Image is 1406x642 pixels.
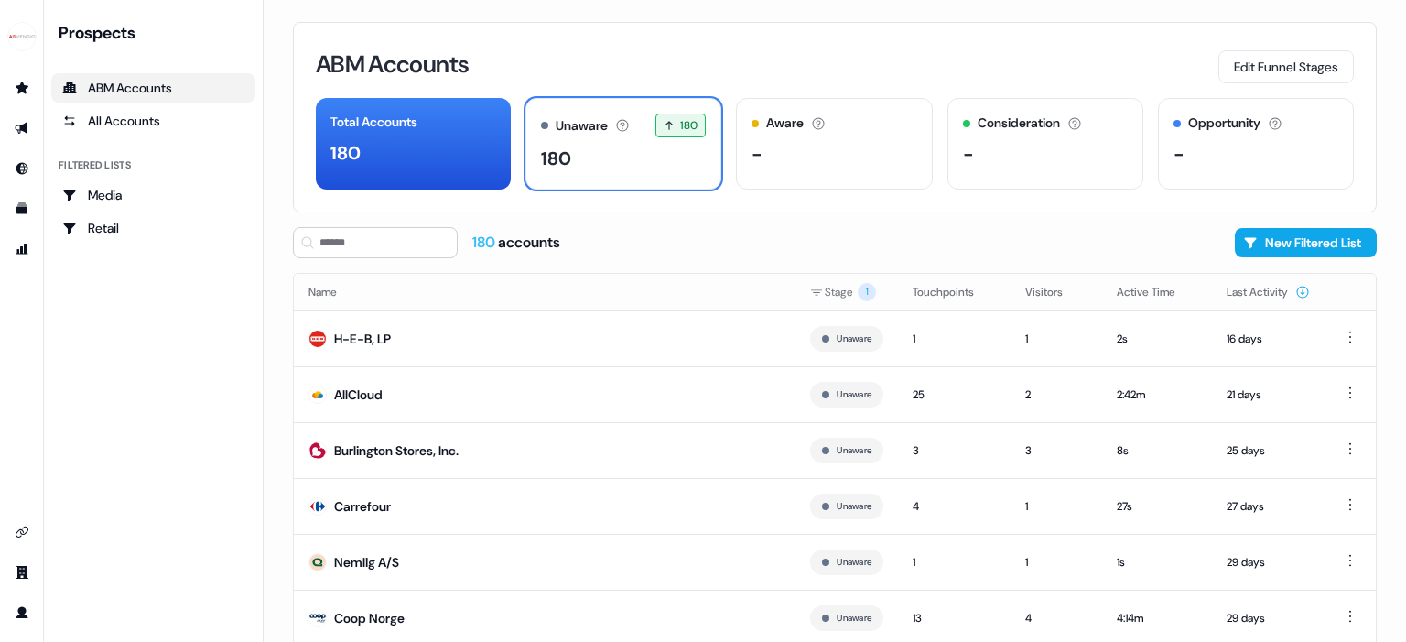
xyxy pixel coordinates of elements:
div: Carrefour [334,497,391,516]
div: 13 [913,609,996,627]
div: 21 days [1227,386,1310,404]
div: Retail [62,219,244,237]
div: H-E-B, LP [334,330,391,348]
button: Unaware [837,331,871,347]
a: ABM Accounts [51,73,255,103]
button: New Filtered List [1235,228,1377,257]
button: Unaware [837,498,871,515]
button: Edit Funnel Stages [1218,50,1354,83]
div: 2s [1117,330,1197,348]
div: 4 [1025,609,1087,627]
a: Go to team [7,558,37,587]
a: Go to integrations [7,517,37,547]
div: 180 [541,145,571,172]
div: 1 [913,330,996,348]
div: All Accounts [62,112,244,130]
div: 25 [913,386,996,404]
div: Coop Norge [334,609,405,627]
div: - [752,140,762,168]
a: Go to profile [7,598,37,627]
div: Consideration [978,114,1060,133]
button: Touchpoints [913,276,996,309]
div: ABM Accounts [62,79,244,97]
div: accounts [472,233,560,253]
button: Unaware [837,442,871,459]
div: 4:14m [1117,609,1197,627]
div: 3 [913,441,996,460]
button: Unaware [837,554,871,571]
button: Visitors [1025,276,1085,309]
div: 29 days [1227,609,1310,627]
span: 180 [680,116,698,135]
a: Go to Media [51,180,255,210]
a: Go to Retail [51,213,255,243]
div: Aware [766,114,804,133]
div: 1s [1117,553,1197,571]
button: Unaware [837,610,871,626]
div: Media [62,186,244,204]
button: Unaware [837,386,871,403]
div: 2:42m [1117,386,1197,404]
a: Go to prospects [7,73,37,103]
div: 1 [913,553,996,571]
div: Total Accounts [330,113,417,132]
a: Go to outbound experience [7,114,37,143]
span: 180 [472,233,498,252]
button: Active Time [1117,276,1197,309]
div: 27 days [1227,497,1310,516]
h3: ABM Accounts [316,52,469,76]
div: 27s [1117,497,1197,516]
div: 1 [1025,497,1087,516]
a: Go to Inbound [7,154,37,183]
div: Stage [810,283,883,301]
a: All accounts [51,106,255,136]
span: 1 [858,283,876,301]
div: - [963,140,974,168]
div: 180 [330,139,361,167]
div: Unaware [556,116,608,136]
div: 4 [913,497,996,516]
div: 16 days [1227,330,1310,348]
button: Last Activity [1227,276,1310,309]
div: 1 [1025,553,1087,571]
div: - [1173,140,1184,168]
div: 25 days [1227,441,1310,460]
a: Go to attribution [7,234,37,264]
div: AllCloud [334,386,383,404]
a: Go to templates [7,194,37,223]
div: Prospects [59,22,255,44]
div: 1 [1025,330,1087,348]
div: Opportunity [1188,114,1260,133]
div: 2 [1025,386,1087,404]
div: 8s [1117,441,1197,460]
div: 3 [1025,441,1087,460]
div: Filtered lists [59,158,131,173]
th: Name [294,274,795,310]
div: Nemlig A/S [334,553,399,571]
div: 29 days [1227,553,1310,571]
div: Burlington Stores, Inc. [334,441,459,460]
